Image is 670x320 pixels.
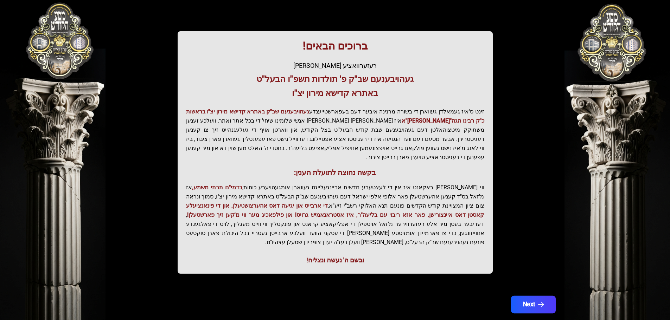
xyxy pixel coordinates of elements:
[186,168,484,177] h3: בקשה נחוצה לתועלת הענין:
[186,61,484,71] div: רעזערוואציע [PERSON_NAME]
[186,73,484,85] h3: געהויבענעם שב"ק פ' תולדות תשפ"ו הבעל"ט
[192,184,242,191] span: בדמי"ם תרתי משמע,
[186,255,484,265] div: ובשם ה' נעשה ונצליח!
[186,202,484,218] span: די ארבייט און יגיעה דאס אהערצושטעלן, און די פינאנציעלע קאסטן דאס איינצורישן, פאר אזא ריבוי עם בלי...
[511,296,555,313] button: Next
[186,87,484,99] h3: באתרא קדישא מירון יצ"ו
[186,108,484,124] span: געהויבענעם שב"ק באתרא קדישא מירון יצ"ו בראשות כ"ק רבינו הגה"[PERSON_NAME]"א
[186,40,484,52] h1: ברוכים הבאים!
[186,183,484,247] p: ווי [PERSON_NAME] באקאנט איז אין די לעצטערע חדשים אריינגעלייגט געווארן אומגעהויערע כוחות, אז מ'זא...
[186,107,484,162] p: זינט ס'איז געמאלדן געווארן די בשורה מרנינה איבער דעם בעפארשטייענדע איז [PERSON_NAME] [PERSON_NAME...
